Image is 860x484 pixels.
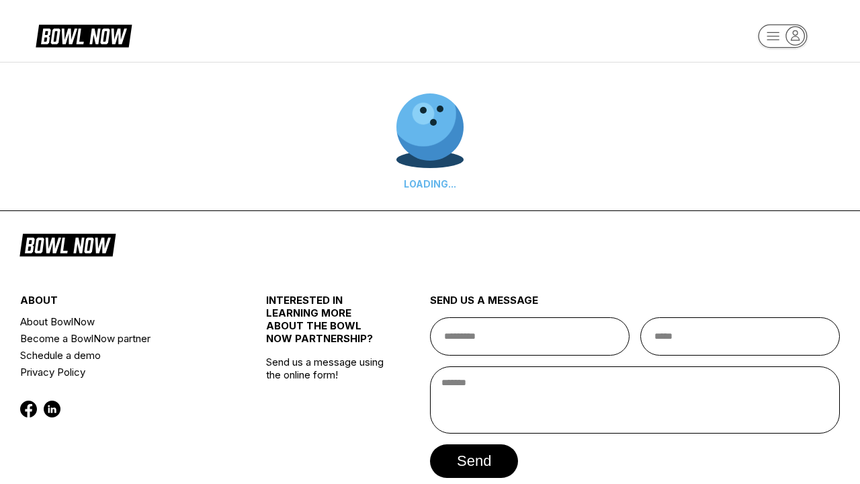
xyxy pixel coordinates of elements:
[20,364,225,380] a: Privacy Policy
[20,330,225,347] a: Become a BowlNow partner
[430,294,840,317] div: send us a message
[20,313,225,330] a: About BowlNow
[396,178,464,190] div: LOADING...
[20,294,225,313] div: about
[20,347,225,364] a: Schedule a demo
[266,294,389,356] div: INTERESTED IN LEARNING MORE ABOUT THE BOWL NOW PARTNERSHIP?
[430,444,518,478] button: send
